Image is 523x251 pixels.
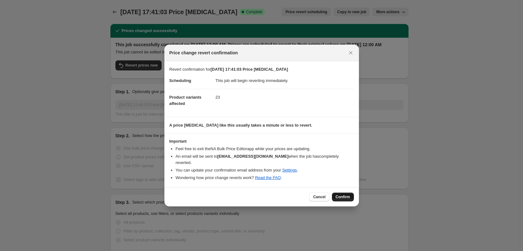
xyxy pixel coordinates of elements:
span: Scheduling [169,78,191,83]
b: [EMAIL_ADDRESS][DOMAIN_NAME] [217,154,288,159]
span: Price change revert confirmation [169,50,238,56]
span: Confirm [336,194,350,199]
b: A price [MEDICAL_DATA] like this usually takes a minute or less to revert. [169,123,312,128]
a: Read the FAQ [255,175,281,180]
li: You can update your confirmation email address from your . [176,167,354,173]
dd: 23 [216,89,354,106]
button: Close [346,48,355,57]
h3: Important [169,139,354,144]
dd: This job will begin reverting immediately. [216,73,354,89]
a: Settings [282,168,297,172]
button: Confirm [332,193,354,201]
li: Feel free to exit the NA Bulk Price Editor app while your prices are updating. [176,146,354,152]
button: Cancel [309,193,329,201]
p: Revert confirmation for [169,66,354,73]
li: Wondering how price change reverts work? . [176,175,354,181]
span: Product variants affected [169,95,202,106]
li: An email will be sent to when the job has completely reverted . [176,153,354,166]
b: [DATE] 17:41:03 Price [MEDICAL_DATA] [211,67,288,72]
span: Cancel [313,194,325,199]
